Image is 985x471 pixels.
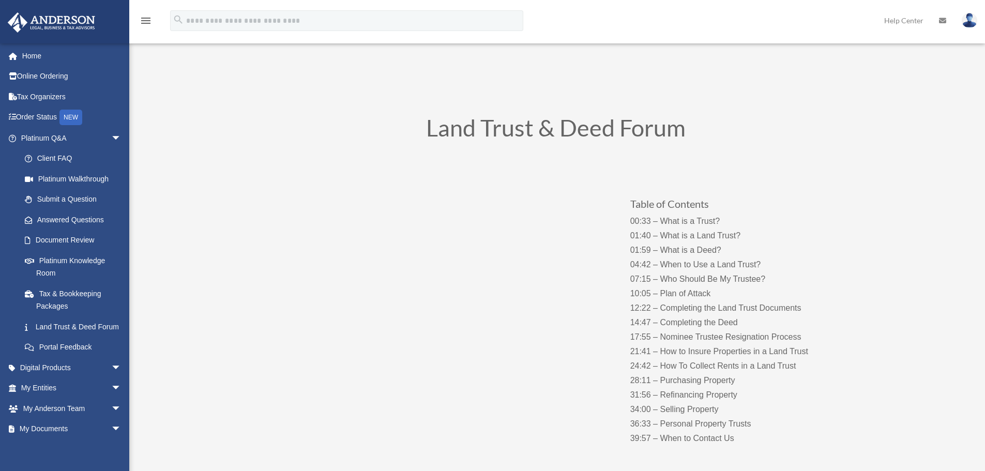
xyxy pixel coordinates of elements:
[14,337,137,358] a: Portal Feedback
[59,110,82,125] div: NEW
[7,419,137,439] a: My Documentsarrow_drop_down
[173,14,184,25] i: search
[111,378,132,399] span: arrow_drop_down
[7,398,137,419] a: My Anderson Teamarrow_drop_down
[111,357,132,378] span: arrow_drop_down
[14,316,132,337] a: Land Trust & Deed Forum
[111,398,132,419] span: arrow_drop_down
[7,378,137,399] a: My Entitiesarrow_drop_down
[111,419,132,440] span: arrow_drop_down
[7,128,137,148] a: Platinum Q&Aarrow_drop_down
[630,199,835,214] h3: Table of Contents
[630,214,835,446] p: 00:33 – What is a Trust? 01:40 – What is a Land Trust? 01:59 – What is a Deed? 04:42 – When to Us...
[962,13,977,28] img: User Pic
[14,189,137,210] a: Submit a Question
[140,18,152,27] a: menu
[14,169,137,189] a: Platinum Walkthrough
[7,86,137,107] a: Tax Organizers
[14,209,137,230] a: Answered Questions
[277,116,835,145] h1: Land Trust & Deed Forum
[5,12,98,33] img: Anderson Advisors Platinum Portal
[14,250,137,283] a: Platinum Knowledge Room
[7,45,137,66] a: Home
[14,148,137,169] a: Client FAQ
[111,128,132,149] span: arrow_drop_down
[140,14,152,27] i: menu
[14,283,137,316] a: Tax & Bookkeeping Packages
[14,230,137,251] a: Document Review
[7,357,137,378] a: Digital Productsarrow_drop_down
[7,107,137,128] a: Order StatusNEW
[7,66,137,87] a: Online Ordering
